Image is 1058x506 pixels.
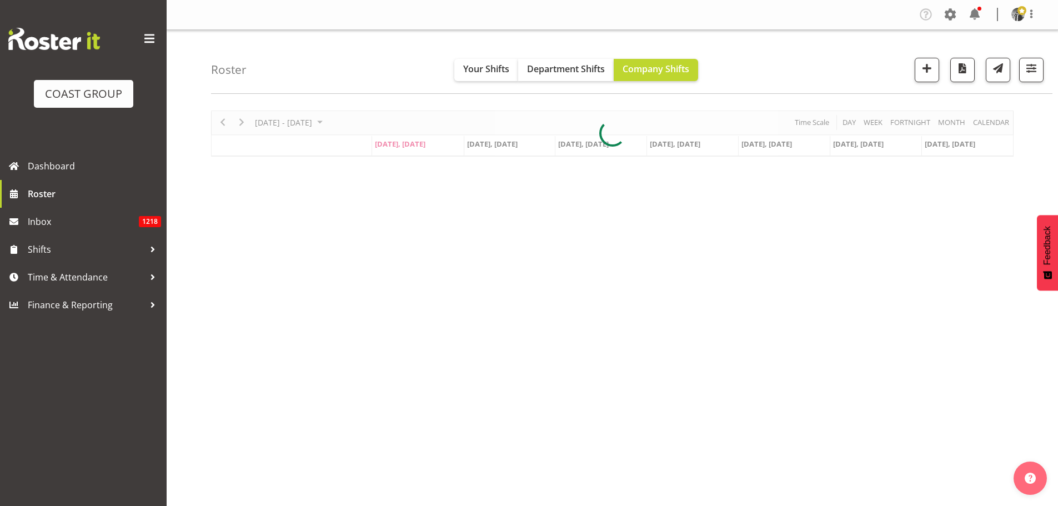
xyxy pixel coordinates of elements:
span: Finance & Reporting [28,297,144,313]
button: Filter Shifts [1019,58,1044,82]
button: Download a PDF of the roster according to the set date range. [950,58,975,82]
span: Roster [28,186,161,202]
button: Department Shifts [518,59,614,81]
img: help-xxl-2.png [1025,473,1036,484]
button: Company Shifts [614,59,698,81]
h4: Roster [211,63,247,76]
span: 1218 [139,216,161,227]
span: Your Shifts [463,63,509,75]
span: Feedback [1042,226,1052,265]
img: Rosterit website logo [8,28,100,50]
span: Shifts [28,241,144,258]
button: Send a list of all shifts for the selected filtered period to all rostered employees. [986,58,1010,82]
button: Feedback - Show survey [1037,215,1058,290]
span: Time & Attendance [28,269,144,285]
span: Department Shifts [527,63,605,75]
span: Dashboard [28,158,161,174]
img: stefaan-simons7cdb5eda7cf2d86be9a9309e83275074.png [1011,8,1025,21]
span: Inbox [28,213,139,230]
button: Add a new shift [915,58,939,82]
div: COAST GROUP [45,86,122,102]
button: Your Shifts [454,59,518,81]
span: Company Shifts [623,63,689,75]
